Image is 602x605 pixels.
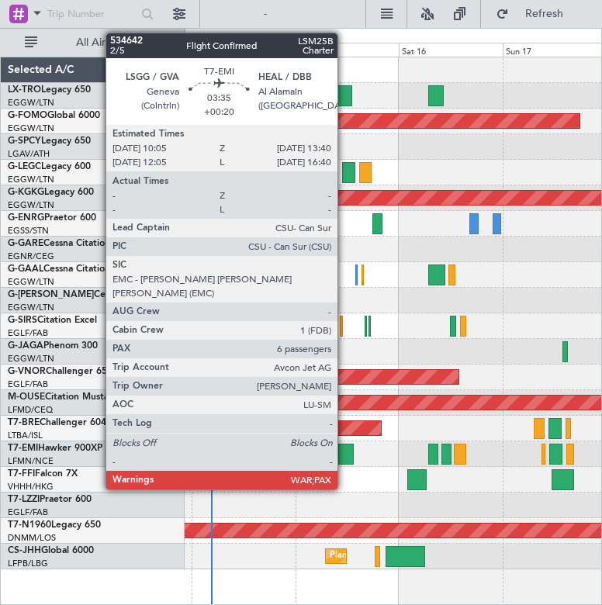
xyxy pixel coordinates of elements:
span: CS-JHH [8,546,41,555]
div: [DATE] [188,31,214,44]
a: G-ENRGPraetor 600 [8,213,96,223]
a: EGLF/FAB [8,379,48,390]
span: G-JAGA [8,341,43,351]
a: VHHH/HKG [8,481,54,493]
a: LFMD/CEQ [8,404,53,416]
a: EGGW/LTN [8,353,54,365]
a: G-SPCYLegacy 650 [8,137,91,146]
span: G-GARE [8,239,43,248]
button: All Aircraft [17,30,168,55]
a: EGLF/FAB [8,327,48,339]
span: T7-BRE [8,418,40,427]
a: T7-N1960Legacy 650 [8,520,101,530]
span: T7-LZZI [8,495,40,504]
span: T7-FFI [8,469,35,479]
a: T7-LZZIPraetor 600 [8,495,92,504]
a: G-[PERSON_NAME]Cessna Citation XLS [8,290,180,299]
a: CS-JHHGlobal 6000 [8,546,94,555]
a: EGNR/CEG [8,251,54,262]
a: G-JAGAPhenom 300 [8,341,98,351]
a: EGGW/LTN [8,174,54,185]
a: G-LEGCLegacy 600 [8,162,91,171]
a: G-KGKGLegacy 600 [8,188,94,197]
div: Sat 16 [399,43,503,57]
span: LX-TRO [8,85,41,95]
span: M-OUSE [8,392,45,402]
a: EGGW/LTN [8,276,54,288]
a: G-FOMOGlobal 6000 [8,111,100,120]
a: T7-FFIFalcon 7X [8,469,78,479]
span: G-LEGC [8,162,41,171]
a: LFPB/LBG [8,558,48,569]
span: G-SPCY [8,137,41,146]
a: EGGW/LTN [8,123,54,134]
a: LTBA/ISL [8,430,43,441]
span: All Aircraft [40,37,164,48]
span: G-VNOR [8,367,46,376]
span: Refresh [512,9,577,19]
div: Thu 14 [192,43,296,57]
div: Fri 15 [296,43,400,57]
span: G-FOMO [8,111,47,120]
a: G-VNORChallenger 650 [8,367,112,376]
span: G-GAAL [8,264,43,274]
span: G-SIRS [8,316,37,325]
a: DNMM/LOS [8,532,56,544]
a: EGGW/LTN [8,97,54,109]
a: M-OUSECitation Mustang [8,392,120,402]
a: EGGW/LTN [8,199,54,211]
span: G-ENRG [8,213,44,223]
a: EGSS/STN [8,225,49,237]
span: T7-EMI [8,444,38,453]
a: LFMN/NCE [8,455,54,467]
a: EGLF/FAB [8,506,48,518]
a: LGAV/ATH [8,148,50,160]
span: G-KGKG [8,188,44,197]
a: G-GAALCessna Citation XLS+ [8,264,136,274]
a: LX-TROLegacy 650 [8,85,91,95]
div: Planned Maint [GEOGRAPHIC_DATA] ([GEOGRAPHIC_DATA]) [330,544,574,568]
a: EGGW/LTN [8,302,54,313]
a: T7-BREChallenger 604 [8,418,106,427]
span: G-[PERSON_NAME] [8,290,94,299]
input: Trip Number [47,2,137,26]
button: Refresh [489,2,582,26]
a: G-GARECessna Citation XLS+ [8,239,136,248]
a: G-SIRSCitation Excel [8,316,97,325]
div: Planned Maint [239,263,296,286]
span: T7-N1960 [8,520,51,530]
a: T7-EMIHawker 900XP [8,444,102,453]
